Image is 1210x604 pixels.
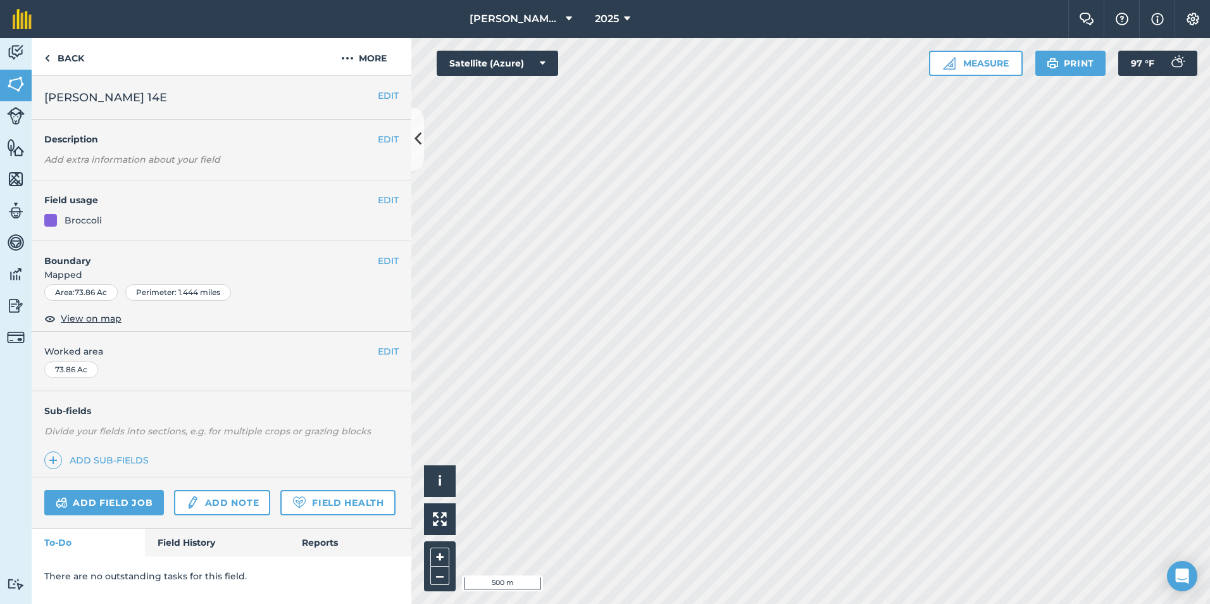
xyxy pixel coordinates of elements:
img: A question mark icon [1114,13,1130,25]
h4: Boundary [32,241,378,268]
a: Field Health [280,490,395,515]
img: svg+xml;base64,PD94bWwgdmVyc2lvbj0iMS4wIiBlbmNvZGluZz0idXRmLTgiPz4KPCEtLSBHZW5lcmF0b3I6IEFkb2JlIE... [7,265,25,284]
a: Reports [289,529,411,557]
button: EDIT [378,344,399,358]
img: svg+xml;base64,PHN2ZyB4bWxucz0iaHR0cDovL3d3dy53My5vcmcvMjAwMC9zdmciIHdpZHRoPSIxOSIgaGVpZ2h0PSIyNC... [1047,56,1059,71]
p: There are no outstanding tasks for this field. [44,569,399,583]
button: – [430,567,449,585]
span: Worked area [44,344,399,358]
img: svg+xml;base64,PD94bWwgdmVyc2lvbj0iMS4wIiBlbmNvZGluZz0idXRmLTgiPz4KPCEtLSBHZW5lcmF0b3I6IEFkb2JlIE... [7,107,25,125]
img: svg+xml;base64,PD94bWwgdmVyc2lvbj0iMS4wIiBlbmNvZGluZz0idXRmLTgiPz4KPCEtLSBHZW5lcmF0b3I6IEFkb2JlIE... [56,495,68,510]
a: Field History [145,529,289,557]
img: svg+xml;base64,PD94bWwgdmVyc2lvbj0iMS4wIiBlbmNvZGluZz0idXRmLTgiPz4KPCEtLSBHZW5lcmF0b3I6IEFkb2JlIE... [7,329,25,346]
div: Broccoli [65,213,102,227]
img: svg+xml;base64,PD94bWwgdmVyc2lvbj0iMS4wIiBlbmNvZGluZz0idXRmLTgiPz4KPCEtLSBHZW5lcmF0b3I6IEFkb2JlIE... [7,233,25,252]
button: EDIT [378,254,399,268]
button: EDIT [378,89,399,103]
button: EDIT [378,193,399,207]
img: svg+xml;base64,PD94bWwgdmVyc2lvbj0iMS4wIiBlbmNvZGluZz0idXRmLTgiPz4KPCEtLSBHZW5lcmF0b3I6IEFkb2JlIE... [7,578,25,590]
span: View on map [61,311,122,325]
img: svg+xml;base64,PHN2ZyB4bWxucz0iaHR0cDovL3d3dy53My5vcmcvMjAwMC9zdmciIHdpZHRoPSI1NiIgaGVpZ2h0PSI2MC... [7,75,25,94]
a: Add note [174,490,270,515]
img: svg+xml;base64,PD94bWwgdmVyc2lvbj0iMS4wIiBlbmNvZGluZz0idXRmLTgiPz4KPCEtLSBHZW5lcmF0b3I6IEFkb2JlIE... [7,201,25,220]
a: Back [32,38,97,75]
button: More [316,38,411,75]
div: Perimeter : 1.444 miles [125,284,231,301]
div: Area : 73.86 Ac [44,284,118,301]
span: 97 ° F [1131,51,1154,76]
button: EDIT [378,132,399,146]
div: Open Intercom Messenger [1167,561,1197,591]
span: [PERSON_NAME] Farming Company [470,11,561,27]
button: Measure [929,51,1023,76]
button: + [430,548,449,567]
img: svg+xml;base64,PD94bWwgdmVyc2lvbj0iMS4wIiBlbmNvZGluZz0idXRmLTgiPz4KPCEtLSBHZW5lcmF0b3I6IEFkb2JlIE... [185,495,199,510]
a: Add sub-fields [44,451,154,469]
button: Satellite (Azure) [437,51,558,76]
span: i [438,473,442,489]
h4: Sub-fields [32,404,411,418]
span: Mapped [32,268,411,282]
img: A cog icon [1185,13,1201,25]
img: svg+xml;base64,PHN2ZyB4bWxucz0iaHR0cDovL3d3dy53My5vcmcvMjAwMC9zdmciIHdpZHRoPSIxOCIgaGVpZ2h0PSIyNC... [44,311,56,326]
img: svg+xml;base64,PHN2ZyB4bWxucz0iaHR0cDovL3d3dy53My5vcmcvMjAwMC9zdmciIHdpZHRoPSI1NiIgaGVpZ2h0PSI2MC... [7,138,25,157]
button: 97 °F [1118,51,1197,76]
img: svg+xml;base64,PD94bWwgdmVyc2lvbj0iMS4wIiBlbmNvZGluZz0idXRmLTgiPz4KPCEtLSBHZW5lcmF0b3I6IEFkb2JlIE... [7,43,25,62]
img: svg+xml;base64,PD94bWwgdmVyc2lvbj0iMS4wIiBlbmNvZGluZz0idXRmLTgiPz4KPCEtLSBHZW5lcmF0b3I6IEFkb2JlIE... [1164,51,1190,76]
img: svg+xml;base64,PHN2ZyB4bWxucz0iaHR0cDovL3d3dy53My5vcmcvMjAwMC9zdmciIHdpZHRoPSIxNCIgaGVpZ2h0PSIyNC... [49,453,58,468]
em: Divide your fields into sections, e.g. for multiple crops or grazing blocks [44,425,371,437]
img: Two speech bubbles overlapping with the left bubble in the forefront [1079,13,1094,25]
h4: Field usage [44,193,378,207]
h4: Description [44,132,399,146]
a: To-Do [32,529,145,557]
em: Add extra information about your field [44,154,220,165]
button: i [424,465,456,497]
img: svg+xml;base64,PHN2ZyB4bWxucz0iaHR0cDovL3d3dy53My5vcmcvMjAwMC9zdmciIHdpZHRoPSIyMCIgaGVpZ2h0PSIyNC... [341,51,354,66]
button: View on map [44,311,122,326]
span: [PERSON_NAME] 14E [44,89,167,106]
a: Add field job [44,490,164,515]
img: svg+xml;base64,PD94bWwgdmVyc2lvbj0iMS4wIiBlbmNvZGluZz0idXRmLTgiPz4KPCEtLSBHZW5lcmF0b3I6IEFkb2JlIE... [7,296,25,315]
img: svg+xml;base64,PHN2ZyB4bWxucz0iaHR0cDovL3d3dy53My5vcmcvMjAwMC9zdmciIHdpZHRoPSIxNyIgaGVpZ2h0PSIxNy... [1151,11,1164,27]
button: Print [1035,51,1106,76]
img: svg+xml;base64,PHN2ZyB4bWxucz0iaHR0cDovL3d3dy53My5vcmcvMjAwMC9zdmciIHdpZHRoPSI1NiIgaGVpZ2h0PSI2MC... [7,170,25,189]
img: Four arrows, one pointing top left, one top right, one bottom right and the last bottom left [433,512,447,526]
img: Ruler icon [943,57,956,70]
span: 2025 [595,11,619,27]
img: fieldmargin Logo [13,9,32,29]
img: svg+xml;base64,PHN2ZyB4bWxucz0iaHR0cDovL3d3dy53My5vcmcvMjAwMC9zdmciIHdpZHRoPSI5IiBoZWlnaHQ9IjI0Ii... [44,51,50,66]
div: 73.86 Ac [44,362,98,378]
